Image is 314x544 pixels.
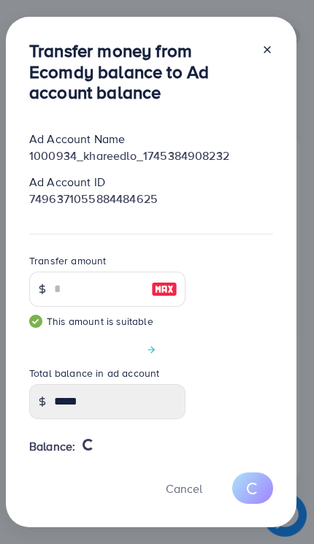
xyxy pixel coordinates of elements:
[166,480,202,497] span: Cancel
[29,314,185,329] small: This amount is suitable
[29,438,75,455] span: Balance:
[18,148,285,164] div: 1000934_khareedlo_1745384908232
[148,472,221,504] button: Cancel
[18,174,285,191] div: Ad Account ID
[29,315,42,328] img: guide
[18,191,285,207] div: 7496371055884484625
[151,280,177,298] img: image
[29,366,159,380] label: Total balance in ad account
[29,253,106,268] label: Transfer amount
[29,40,250,103] h3: Transfer money from Ecomdy balance to Ad account balance
[18,131,285,148] div: Ad Account Name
